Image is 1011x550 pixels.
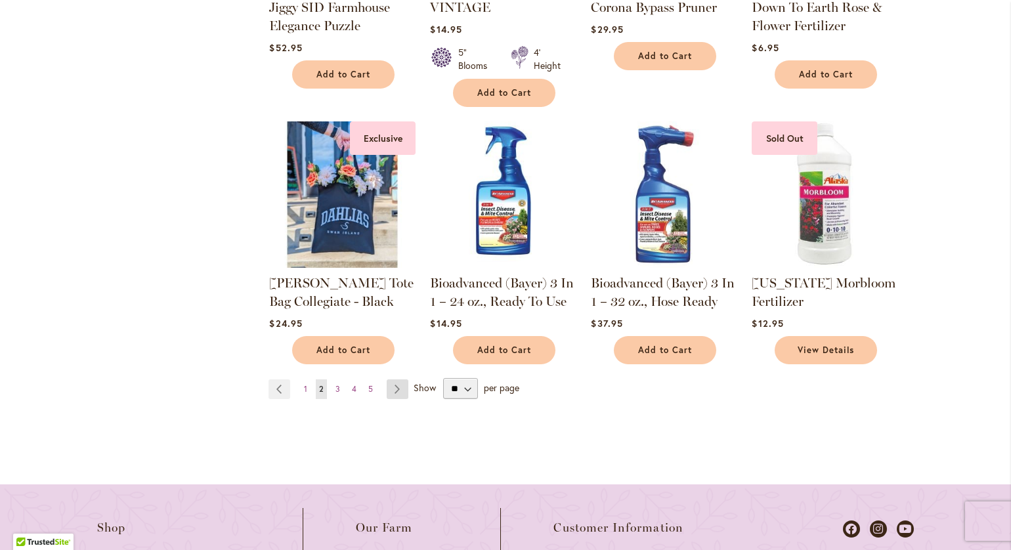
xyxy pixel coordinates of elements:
a: [US_STATE] Morbloom Fertilizer [752,275,895,309]
button: Add to Cart [292,60,395,89]
span: $14.95 [430,23,462,35]
button: Add to Cart [614,42,716,70]
span: $14.95 [430,317,462,329]
span: Add to Cart [638,345,692,356]
a: 4 [349,379,360,399]
img: Bioadvanced (Bayer) 3 In 1 – 32 oz., Hose Ready [591,121,737,268]
span: Add to Cart [799,69,853,80]
a: Bioadvanced (Bayer) 3 In 1 – 32 oz., Hose Ready [591,275,735,309]
iframe: Launch Accessibility Center [10,503,47,540]
button: Add to Cart [453,79,555,107]
span: Show [414,381,436,394]
span: View Details [798,345,854,356]
span: 1 [304,384,307,394]
img: SID Grafletics Tote Bag Collegiate - Black [269,121,416,268]
a: Bioadvanced (Bayer) 3 In 1 – 24 oz., Ready To Use [430,258,576,270]
button: Add to Cart [453,336,555,364]
span: Add to Cart [316,69,370,80]
button: Add to Cart [614,336,716,364]
button: Add to Cart [292,336,395,364]
span: $52.95 [269,41,302,54]
a: Dahlias on Facebook [843,520,860,538]
a: Dahlias on Instagram [870,520,887,538]
span: $37.95 [591,317,622,329]
span: Add to Cart [477,87,531,98]
div: Exclusive [350,121,416,155]
span: $24.95 [269,317,302,329]
a: [PERSON_NAME] Tote Bag Collegiate - Black [269,275,414,309]
span: Add to Cart [638,51,692,62]
a: 1 [301,379,311,399]
span: Our Farm [356,521,412,534]
div: 5" Blooms [458,46,495,72]
a: 3 [332,379,343,399]
a: Bioadvanced (Bayer) 3 In 1 – 24 oz., Ready To Use [430,275,574,309]
span: 3 [335,384,340,394]
div: Sold Out [752,121,817,155]
span: Shop [97,521,126,534]
span: $29.95 [591,23,623,35]
span: 2 [319,384,324,394]
span: Add to Cart [316,345,370,356]
a: 5 [365,379,376,399]
span: 4 [352,384,356,394]
span: 5 [368,384,373,394]
button: Add to Cart [775,60,877,89]
div: 4' Height [534,46,561,72]
a: View Details [775,336,877,364]
a: Dahlias on Youtube [897,520,914,538]
span: per page [484,381,519,394]
span: Add to Cart [477,345,531,356]
img: Bioadvanced (Bayer) 3 In 1 – 24 oz., Ready To Use [430,121,576,268]
span: Customer Information [553,521,683,534]
a: Bioadvanced (Bayer) 3 In 1 – 32 oz., Hose Ready [591,258,737,270]
a: SID Grafletics Tote Bag Collegiate - Black Exclusive [269,258,416,270]
span: $6.95 [752,41,779,54]
img: Alaska Morbloom Fertilizer [752,121,898,268]
span: $12.95 [752,317,783,329]
a: Alaska Morbloom Fertilizer Sold Out [752,258,898,270]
